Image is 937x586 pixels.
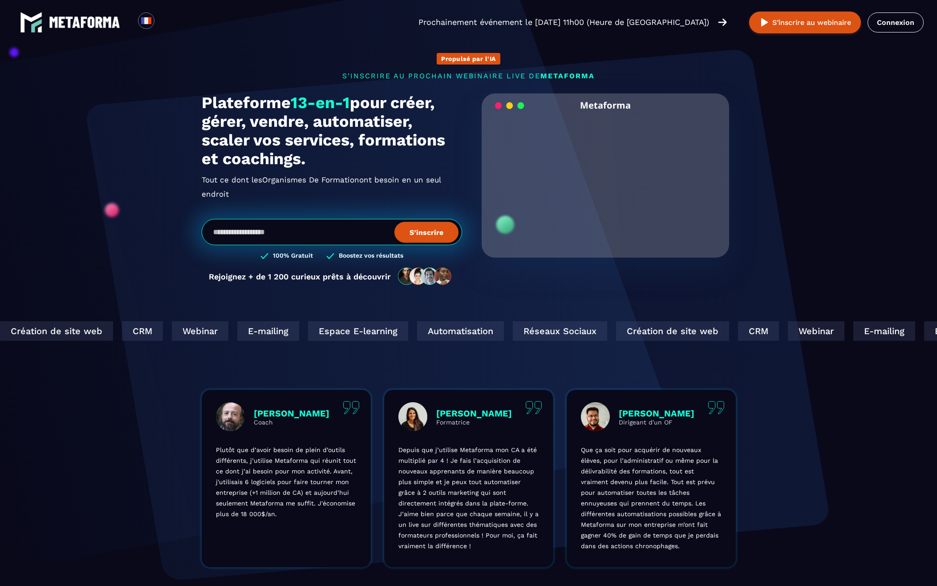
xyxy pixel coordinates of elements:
img: quote [343,401,360,414]
h2: Metaforma [580,93,631,117]
div: Automatisation [417,321,504,341]
p: s'inscrire au prochain webinaire live de [202,72,736,80]
span: METAFORMA [540,72,595,80]
img: play [759,17,770,28]
p: Prochainement événement le [DATE] 11h00 (Heure de [GEOGRAPHIC_DATA]) [418,16,709,28]
button: S’inscrire au webinaire [749,12,861,33]
img: logo [20,11,42,33]
img: loading [495,101,524,110]
div: CRM [122,321,163,341]
p: Rejoignez + de 1 200 curieux prêts à découvrir [209,272,391,281]
img: profile [216,402,245,431]
img: community-people [395,267,455,286]
div: E-mailing [237,321,299,341]
img: arrow-right [718,17,727,27]
p: Propulsé par l'IA [441,55,496,62]
h2: Tout ce dont les ont besoin en un seul endroit [202,173,462,201]
img: checked [260,252,268,260]
div: Espace E-learning [308,321,408,341]
img: fr [141,15,152,26]
div: Création de site web [616,321,729,341]
img: logo [49,16,120,28]
img: profile [581,402,610,431]
video: Your browser does not support the video tag. [488,117,723,234]
div: CRM [738,321,779,341]
h1: Plateforme pour créer, gérer, vendre, automatiser, scaler vos services, formations et coachings. [202,93,462,168]
p: [PERSON_NAME] [619,408,694,419]
p: [PERSON_NAME] [436,408,512,419]
p: Que ça soit pour acquérir de nouveaux élèves, pour l’administratif ou même pour la délivrabilité ... [581,445,722,551]
div: Webinar [788,321,844,341]
img: quote [525,401,542,414]
a: Connexion [868,12,924,32]
div: E-mailing [853,321,915,341]
p: Dirigeant d'un OF [619,419,694,426]
img: quote [708,401,725,414]
div: Search for option [154,12,176,32]
img: checked [326,252,334,260]
p: Coach [254,419,329,426]
p: Formatrice [436,419,512,426]
div: Réseaux Sociaux [513,321,607,341]
p: [PERSON_NAME] [254,408,329,419]
h3: Boostez vos résultats [339,252,403,260]
span: 13-en-1 [291,93,350,112]
p: Depuis que j’utilise Metaforma mon CA a été multiplié par 4 ! Je fais l’acquisition de nouveaux a... [398,445,539,551]
input: Search for option [162,17,169,28]
h3: 100% Gratuit [273,252,313,260]
img: profile [398,402,427,431]
span: Organismes De Formation [262,173,359,187]
div: Webinar [172,321,228,341]
p: Plutôt que d’avoir besoin de plein d’outils différents, j’utilise Metaforma qui réunit tout ce do... [216,445,357,519]
button: S’inscrire [394,222,458,242]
